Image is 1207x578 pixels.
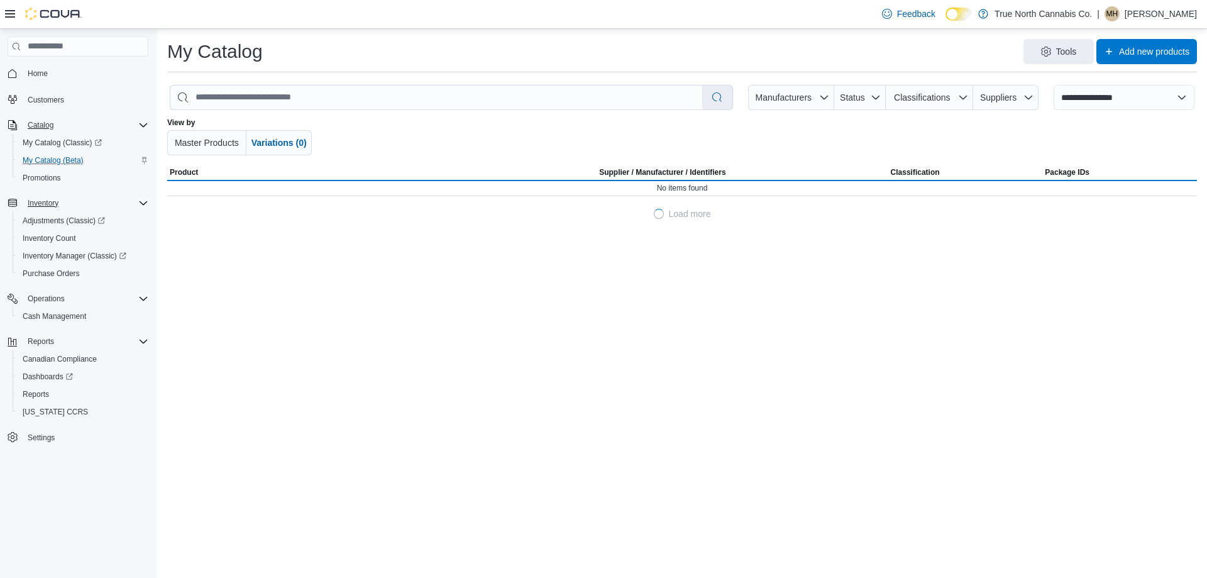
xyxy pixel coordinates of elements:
p: | [1097,6,1100,21]
span: Promotions [18,170,148,186]
span: Inventory Count [18,231,148,246]
span: No items found [657,183,708,193]
button: Purchase Orders [13,265,153,282]
a: Adjustments (Classic) [13,212,153,230]
span: Loading [652,208,665,221]
nav: Complex example [8,59,148,479]
p: [PERSON_NAME] [1125,6,1197,21]
span: Canadian Compliance [18,352,148,367]
span: Add new products [1119,45,1189,58]
span: Reports [23,334,148,349]
button: Manufacturers [748,85,834,110]
a: Adjustments (Classic) [18,213,110,228]
a: Purchase Orders [18,266,85,281]
a: Home [23,66,53,81]
div: Mike H [1105,6,1120,21]
button: Variations (0) [246,130,312,155]
span: Package IDs [1045,167,1089,177]
span: Load more [669,208,711,220]
button: Reports [23,334,59,349]
button: [US_STATE] CCRS [13,403,153,421]
span: Feedback [897,8,935,20]
span: Operations [23,291,148,306]
button: Reports [13,386,153,403]
a: Dashboards [18,369,78,384]
button: Cash Management [13,308,153,325]
a: Customers [23,92,69,108]
span: Operations [28,294,65,304]
span: Purchase Orders [23,269,80,279]
a: Reports [18,387,54,402]
span: Settings [28,433,55,443]
span: Settings [23,430,148,445]
span: Promotions [23,173,61,183]
button: Tools [1023,39,1094,64]
span: MH [1106,6,1118,21]
span: Customers [23,91,148,107]
span: Cash Management [18,309,148,324]
a: My Catalog (Beta) [18,153,89,168]
span: Washington CCRS [18,404,148,420]
button: Home [3,64,153,82]
span: My Catalog (Beta) [18,153,148,168]
button: Inventory [3,194,153,212]
a: Inventory Manager (Classic) [18,248,131,264]
button: Status [834,85,886,110]
button: Add new products [1096,39,1197,64]
a: Settings [23,430,60,445]
button: Suppliers [973,85,1039,110]
button: Promotions [13,169,153,187]
span: Cash Management [23,311,86,321]
p: True North Cannabis Co. [995,6,1092,21]
span: Status [840,92,865,103]
button: Operations [3,290,153,308]
button: Master Products [167,130,246,155]
span: Reports [18,387,148,402]
span: Master Products [175,138,239,148]
span: Home [28,69,48,79]
span: [US_STATE] CCRS [23,407,88,417]
span: Dashboards [18,369,148,384]
span: My Catalog (Beta) [23,155,84,165]
a: [US_STATE] CCRS [18,404,93,420]
button: Classifications [886,85,973,110]
h1: My Catalog [167,39,263,64]
span: Reports [28,336,54,347]
button: Operations [23,291,70,306]
button: Inventory Count [13,230,153,247]
span: Home [23,65,148,81]
input: Dark Mode [945,8,972,21]
span: Adjustments (Classic) [18,213,148,228]
span: Purchase Orders [18,266,148,281]
span: Catalog [23,118,148,133]
a: My Catalog (Classic) [13,134,153,152]
span: Classification [891,167,940,177]
a: My Catalog (Classic) [18,135,107,150]
a: Canadian Compliance [18,352,102,367]
span: Supplier / Manufacturer / Identifiers [581,167,725,177]
span: Inventory [28,198,58,208]
button: Inventory [23,196,63,211]
div: Supplier / Manufacturer / Identifiers [599,167,725,177]
a: Dashboards [13,368,153,386]
a: Feedback [877,1,940,26]
span: Classifications [894,92,950,103]
button: Canadian Compliance [13,350,153,368]
span: Customers [28,95,64,105]
img: Cova [25,8,82,20]
a: Inventory Manager (Classic) [13,247,153,265]
span: Tools [1056,45,1077,58]
button: My Catalog (Beta) [13,152,153,169]
span: Manufacturers [756,92,812,103]
button: Catalog [3,116,153,134]
button: Reports [3,333,153,350]
button: Settings [3,428,153,447]
span: My Catalog (Classic) [18,135,148,150]
a: Cash Management [18,309,91,324]
span: Inventory [23,196,148,211]
button: Catalog [23,118,58,133]
span: Reports [23,389,49,399]
span: Catalog [28,120,53,130]
a: Inventory Count [18,231,81,246]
